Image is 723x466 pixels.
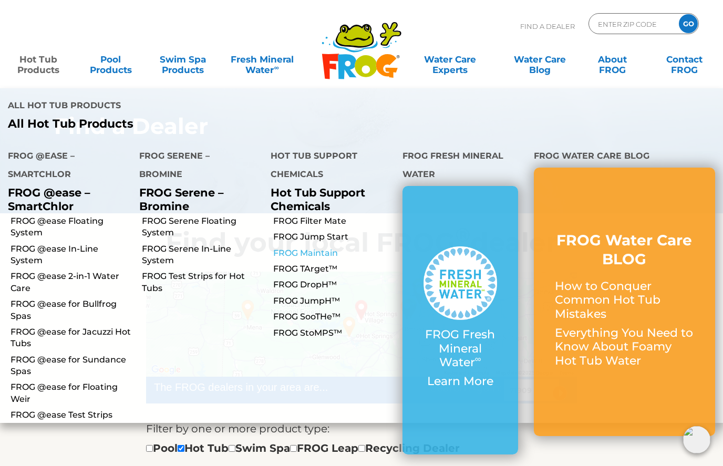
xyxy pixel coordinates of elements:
[146,420,329,437] label: Filter by one or more product type:
[146,440,460,457] div: Pool Hot Tub Swim Spa FROG Leap Recycling Dealer
[8,117,354,131] a: All Hot Tub Products
[273,231,394,243] a: FROG Jump Start
[273,295,394,307] a: FROG JumpH™
[11,354,131,378] a: FROG @ease for Sundance Spas
[424,375,497,388] p: Learn More
[274,64,278,71] sup: ∞
[273,215,394,227] a: FROG Filter Mate
[555,231,694,269] h3: FROG Water Care BLOG
[82,49,139,70] a: PoolProducts
[424,246,497,394] a: FROG Fresh Mineral Water∞ Learn More
[11,381,131,405] a: FROG @ease for Floating Weir
[273,311,394,323] a: FROG SooTHe™
[8,147,123,186] h4: FROG @ease – SmartChlor
[11,298,131,322] a: FROG @ease for Bullfrog Spas
[273,247,394,259] a: FROG Maintain
[139,186,255,212] p: FROG Serene – Bromine
[273,327,394,339] a: FROG StoMPS™
[155,49,211,70] a: Swim SpaProducts
[139,147,255,186] h4: FROG Serene – Bromine
[424,328,497,369] p: FROG Fresh Mineral Water
[512,49,568,70] a: Water CareBlog
[271,147,386,186] h4: Hot Tub Support Chemicals
[142,215,263,239] a: FROG Serene Floating System
[405,49,496,70] a: Water CareExperts
[597,16,668,32] input: Zip Code Form
[227,49,297,70] a: Fresh MineralWater∞
[142,243,263,267] a: FROG Serene In-Line System
[520,13,575,39] p: Find A Dealer
[534,147,715,168] h4: FROG Water Care Blog
[656,49,712,70] a: ContactFROG
[555,231,694,373] a: FROG Water Care BLOG How to Conquer Common Hot Tub Mistakes Everything You Need to Know About Foa...
[142,271,263,294] a: FROG Test Strips for Hot Tubs
[11,326,131,350] a: FROG @ease for Jacuzzi Hot Tubs
[8,186,123,212] p: FROG @ease – SmartChlor
[679,14,698,33] input: GO
[683,426,710,453] img: openIcon
[11,49,67,70] a: Hot TubProducts
[271,186,365,212] a: Hot Tub Support Chemicals
[555,326,694,368] p: Everything You Need to Know About Foamy Hot Tub Water
[273,263,394,275] a: FROG TArget™
[555,279,694,321] p: How to Conquer Common Hot Tub Mistakes
[584,49,641,70] a: AboutFROG
[8,96,354,117] h4: All Hot Tub Products
[11,243,131,267] a: FROG @ease In-Line System
[475,354,481,364] sup: ∞
[273,279,394,291] a: FROG DropH™
[11,271,131,294] a: FROG @ease 2-in-1 Water Care
[11,215,131,239] a: FROG @ease Floating System
[402,147,518,186] h4: FROG Fresh Mineral Water
[11,409,131,421] a: FROG @ease Test Strips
